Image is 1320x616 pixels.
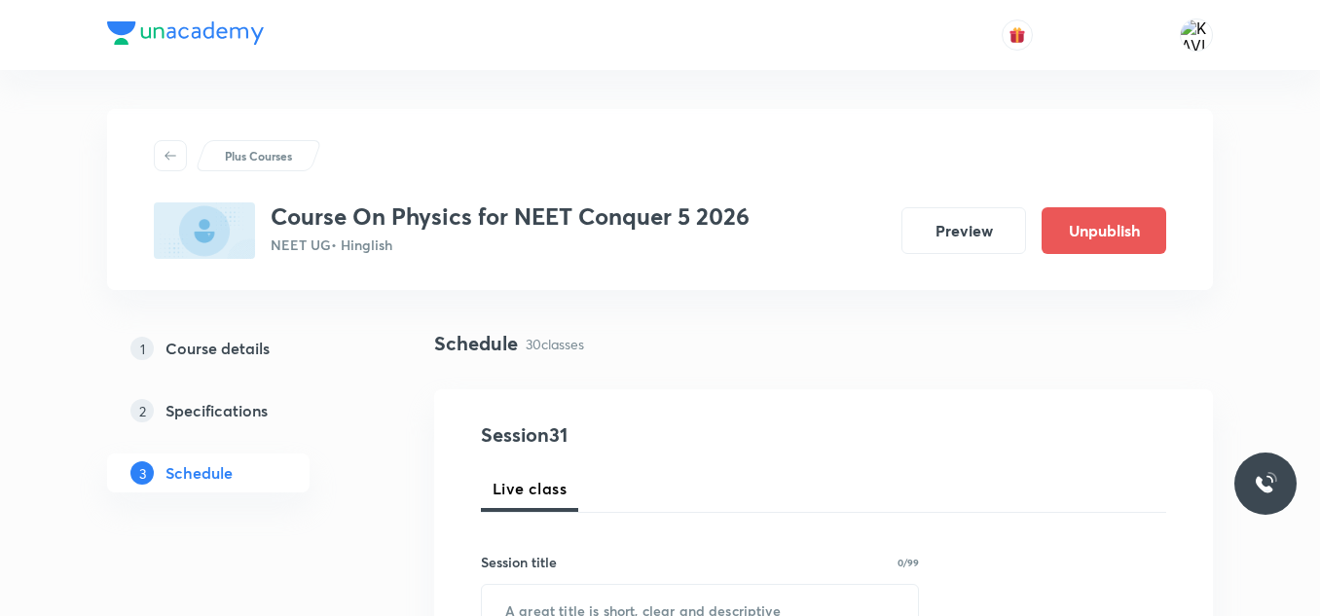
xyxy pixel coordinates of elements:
[481,420,836,450] h4: Session 31
[165,461,233,485] h5: Schedule
[107,329,372,368] a: 1Course details
[1254,472,1277,495] img: ttu
[1008,26,1026,44] img: avatar
[901,207,1026,254] button: Preview
[165,399,268,422] h5: Specifications
[481,552,557,572] h6: Session title
[225,147,292,164] p: Plus Courses
[898,558,919,567] p: 0/99
[271,235,750,255] p: NEET UG • Hinglish
[130,337,154,360] p: 1
[154,202,255,259] img: 93C8191E-6F86-422E-8127-5680ADA1C58C_plus.png
[107,391,372,430] a: 2Specifications
[526,334,584,354] p: 30 classes
[165,337,270,360] h5: Course details
[107,21,264,45] img: Company Logo
[107,21,264,50] a: Company Logo
[130,399,154,422] p: 2
[1042,207,1166,254] button: Unpublish
[1002,19,1033,51] button: avatar
[493,477,567,500] span: Live class
[434,329,518,358] h4: Schedule
[130,461,154,485] p: 3
[271,202,750,231] h3: Course On Physics for NEET Conquer 5 2026
[1180,18,1213,52] img: KAVITA YADAV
